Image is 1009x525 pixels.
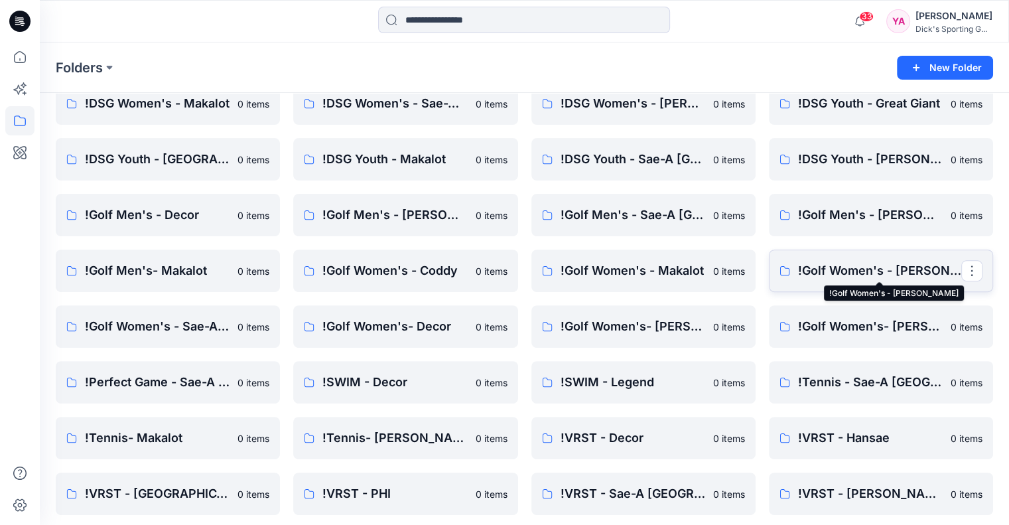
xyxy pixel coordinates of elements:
[951,153,982,167] p: 0 items
[531,82,756,125] a: !DSG Women's - [PERSON_NAME]0 items
[293,250,517,292] a: !Golf Women's - Coddy0 items
[561,485,705,503] p: !VRST - Sae-A [GEOGRAPHIC_DATA]
[859,11,874,22] span: 33
[476,264,507,278] p: 0 items
[322,94,467,113] p: !DSG Women's - Sae-A [GEOGRAPHIC_DATA]
[322,150,467,169] p: !DSG Youth - Makalot
[322,206,467,224] p: !Golf Men's - [PERSON_NAME]
[476,97,507,111] p: 0 items
[293,305,517,348] a: !Golf Women's- Decor0 items
[713,97,745,111] p: 0 items
[476,320,507,334] p: 0 items
[769,82,993,125] a: !DSG Youth - Great Giant0 items
[237,153,269,167] p: 0 items
[85,373,230,392] p: !Perfect Game - Sae-A [GEOGRAPHIC_DATA]
[798,94,943,113] p: !DSG Youth - Great Giant
[886,9,910,33] div: YA
[561,262,705,280] p: !Golf Women's - Makalot
[293,417,517,459] a: !Tennis- [PERSON_NAME]0 items
[56,250,280,292] a: !Golf Men's- Makalot0 items
[769,361,993,404] a: !Tennis - Sae-A [GEOGRAPHIC_DATA]0 items
[322,317,467,336] p: !Golf Women's- Decor
[798,373,943,392] p: !Tennis - Sae-A [GEOGRAPHIC_DATA]
[798,206,943,224] p: !Golf Men's - [PERSON_NAME]
[951,97,982,111] p: 0 items
[561,150,705,169] p: !DSG Youth - Sae-A [GEOGRAPHIC_DATA]
[85,150,230,169] p: !DSG Youth - [GEOGRAPHIC_DATA]
[951,208,982,222] p: 0 items
[56,305,280,348] a: !Golf Women's - Sae-A [GEOGRAPHIC_DATA]0 items
[237,208,269,222] p: 0 items
[713,153,745,167] p: 0 items
[769,305,993,348] a: !Golf Women's- [PERSON_NAME]0 items
[237,376,269,390] p: 0 items
[713,376,745,390] p: 0 items
[85,206,230,224] p: !Golf Men's - Decor
[237,264,269,278] p: 0 items
[531,417,756,459] a: !VRST - Decor0 items
[293,138,517,181] a: !DSG Youth - Makalot0 items
[237,487,269,501] p: 0 items
[322,429,467,447] p: !Tennis- [PERSON_NAME]
[56,473,280,515] a: !VRST - [GEOGRAPHIC_DATA]0 items
[531,194,756,236] a: !Golf Men's - Sae-A [GEOGRAPHIC_DATA]0 items
[769,194,993,236] a: !Golf Men's - [PERSON_NAME]0 items
[561,429,705,447] p: !VRST - Decor
[769,250,993,292] a: !Golf Women's - [PERSON_NAME]
[798,429,943,447] p: !VRST - Hansae
[531,250,756,292] a: !Golf Women's - Makalot0 items
[531,473,756,515] a: !VRST - Sae-A [GEOGRAPHIC_DATA]0 items
[769,138,993,181] a: !DSG Youth - [PERSON_NAME]0 items
[951,487,982,501] p: 0 items
[798,485,943,503] p: !VRST - [PERSON_NAME]
[713,320,745,334] p: 0 items
[798,150,943,169] p: !DSG Youth - [PERSON_NAME]
[56,138,280,181] a: !DSG Youth - [GEOGRAPHIC_DATA]0 items
[798,262,961,280] p: !Golf Women's - [PERSON_NAME]
[951,431,982,445] p: 0 items
[476,487,507,501] p: 0 items
[237,431,269,445] p: 0 items
[293,194,517,236] a: !Golf Men's - [PERSON_NAME]0 items
[798,317,943,336] p: !Golf Women's- [PERSON_NAME]
[561,373,705,392] p: !SWIM - Legend
[476,376,507,390] p: 0 items
[769,473,993,515] a: !VRST - [PERSON_NAME]0 items
[293,473,517,515] a: !VRST - PHI0 items
[56,361,280,404] a: !Perfect Game - Sae-A [GEOGRAPHIC_DATA]0 items
[713,264,745,278] p: 0 items
[85,262,230,280] p: !Golf Men's- Makalot
[561,317,705,336] p: !Golf Women's- [PERSON_NAME]
[56,58,103,77] a: Folders
[237,97,269,111] p: 0 items
[56,417,280,459] a: !Tennis- Makalot0 items
[56,194,280,236] a: !Golf Men's - Decor0 items
[951,320,982,334] p: 0 items
[531,305,756,348] a: !Golf Women's- [PERSON_NAME]0 items
[85,94,230,113] p: !DSG Women's - Makalot
[85,429,230,447] p: !Tennis- Makalot
[322,373,467,392] p: !SWIM - Decor
[476,431,507,445] p: 0 items
[56,82,280,125] a: !DSG Women's - Makalot0 items
[476,208,507,222] p: 0 items
[237,320,269,334] p: 0 items
[915,8,992,24] div: [PERSON_NAME]
[951,376,982,390] p: 0 items
[713,431,745,445] p: 0 items
[897,56,993,80] button: New Folder
[915,24,992,34] div: Dick's Sporting G...
[561,94,705,113] p: !DSG Women's - [PERSON_NAME]
[561,206,705,224] p: !Golf Men's - Sae-A [GEOGRAPHIC_DATA]
[293,361,517,404] a: !SWIM - Decor0 items
[531,138,756,181] a: !DSG Youth - Sae-A [GEOGRAPHIC_DATA]0 items
[713,208,745,222] p: 0 items
[85,485,230,503] p: !VRST - [GEOGRAPHIC_DATA]
[322,485,467,503] p: !VRST - PHI
[476,153,507,167] p: 0 items
[293,82,517,125] a: !DSG Women's - Sae-A [GEOGRAPHIC_DATA]0 items
[769,417,993,459] a: !VRST - Hansae0 items
[531,361,756,404] a: !SWIM - Legend0 items
[85,317,230,336] p: !Golf Women's - Sae-A [GEOGRAPHIC_DATA]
